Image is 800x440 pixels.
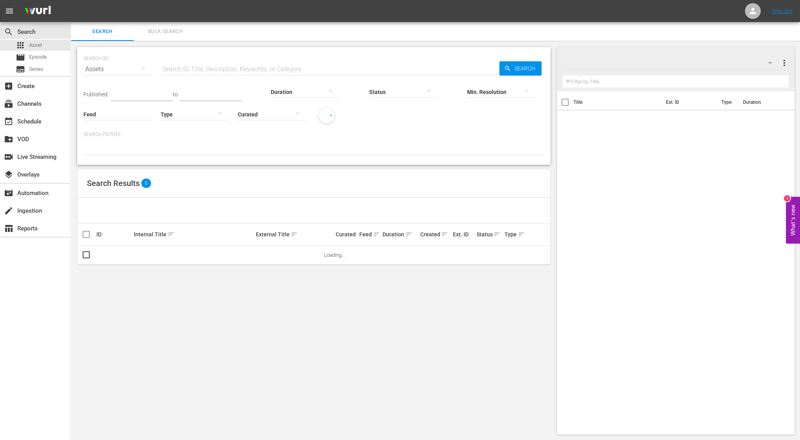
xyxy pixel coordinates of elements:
[96,231,131,237] div: ID
[4,206,13,215] span: Ingestion
[4,188,13,198] span: Automation
[141,179,151,188] span: 0
[499,61,541,75] button: Search
[16,53,25,62] span: Episode
[405,231,412,238] span: sort
[716,91,738,113] th: Type
[19,2,57,20] img: ans4CAIJ8jUAAAAAAAAAAAAAAAAAAAAAAAAgQb4GAAAAAAAAAAAAAAAAAAAAAAAAJMjXAAAAAAAAAAAAAAAAAAAAAAAAgAT5G...
[511,61,541,75] span: Search
[738,91,785,113] th: Duration
[359,230,381,239] div: Feed
[256,230,333,239] div: External Title
[83,131,544,138] p: Search Filters:
[420,230,450,239] div: Created
[779,53,789,72] button: more_vert
[83,58,153,80] div: Assets
[168,231,175,238] span: sort
[772,8,793,14] a: Sign Out
[453,231,474,237] div: Ext. ID
[4,81,13,91] span: Create
[336,231,357,237] div: Curated
[4,170,13,179] span: Overlays
[87,179,140,188] span: Search Results
[291,231,298,238] span: sort
[4,117,13,126] span: Schedule
[661,91,716,113] th: Ext. ID
[504,230,521,239] div: Type
[139,27,192,36] span: Bulk Search
[786,197,800,243] button: Open Feedback Widget
[382,230,418,239] div: Duration
[4,224,13,233] span: Reports
[441,231,448,238] span: sort
[324,252,345,258] span: Loading...
[29,53,47,61] span: Episode
[134,230,253,239] div: Internal Title
[83,91,109,98] span: Published:
[4,99,13,109] span: Channels
[29,41,42,49] span: Asset
[784,195,790,201] div: 1
[5,6,14,16] span: menu
[76,27,129,36] span: Search
[373,231,380,238] span: sort
[173,91,178,98] span: to
[518,231,525,238] span: sort
[4,27,13,37] span: Search
[493,231,501,238] span: sort
[16,64,25,74] span: Series
[573,91,661,113] th: Title
[29,65,43,73] span: Series
[4,134,13,144] span: VOD
[476,230,502,239] div: Status
[4,152,13,162] span: Live Streaming
[16,41,25,50] span: Asset
[779,58,789,68] span: more_vert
